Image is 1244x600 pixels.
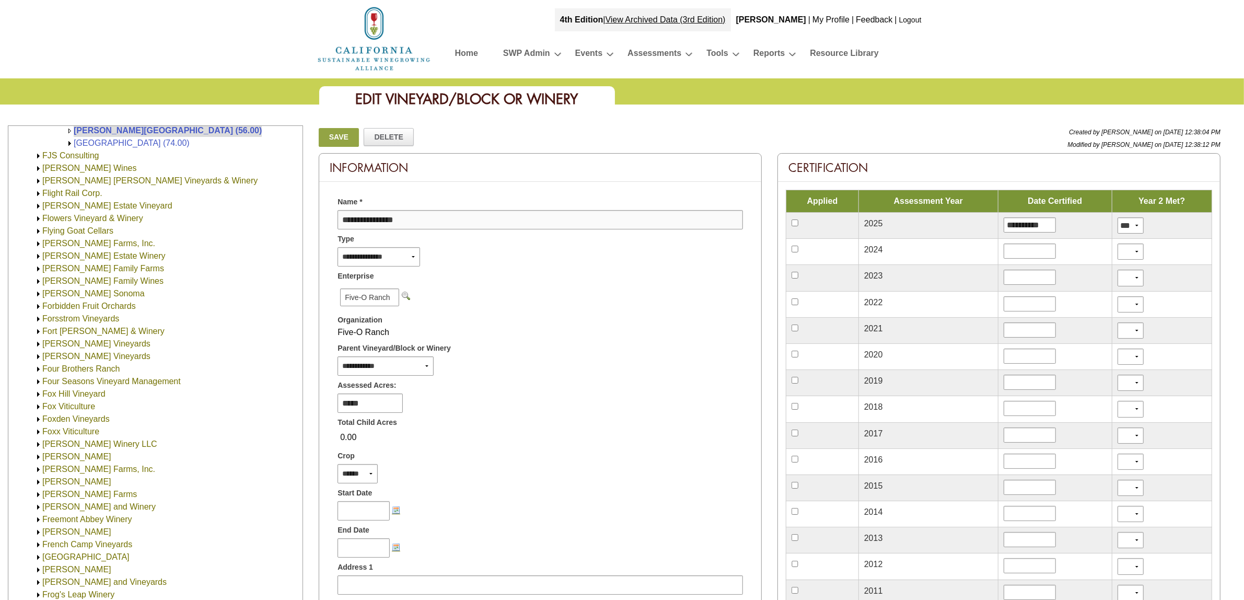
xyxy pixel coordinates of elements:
a: Frog's Leap Winery [42,590,114,599]
a: [PERSON_NAME] Vineyards [42,352,150,361]
img: Choose a date [392,506,400,514]
a: Events [575,46,602,64]
img: Expand FJS Consulting [34,152,42,160]
a: [PERSON_NAME] and Vineyards [42,578,167,586]
a: [PERSON_NAME] Farms, Inc. [42,465,155,474]
span: 2013 [864,534,883,543]
a: Home [455,46,478,64]
img: Expand Freemont Abbey Winery [34,516,42,524]
div: | [807,8,811,31]
a: Assessments [627,46,681,64]
td: Year 2 Met? [1112,190,1212,213]
img: Expand Freeman Vineyard and Winery [34,503,42,511]
img: Expand Flight Rail Corp. [34,190,42,198]
a: Home [317,33,432,42]
img: Expand Fleming Jenkins Vineyards & Winery [34,177,42,185]
img: logo_cswa2x.png [317,5,432,72]
span: 2019 [864,376,883,385]
img: Expand Fox Viticulture [34,403,42,411]
img: Expand Fouche Vineyards [34,353,42,361]
a: [PERSON_NAME] Farms [42,490,137,499]
span: Parent Vineyard/Block or Winery [338,343,451,354]
img: Expand Foley Estate Winery [34,252,42,260]
span: Edit Vineyard/Block or Winery [356,90,578,108]
a: Reports [753,46,785,64]
a: [PERSON_NAME] [42,527,111,536]
a: [PERSON_NAME] and Winery [42,502,156,511]
span: 2011 [864,586,883,595]
a: [PERSON_NAME] [42,452,111,461]
a: [PERSON_NAME] Wines [42,164,136,172]
img: Expand Freeman Farms [34,491,42,499]
span: Five-O Ranch [340,289,399,306]
span: 2021 [864,324,883,333]
a: [GEOGRAPHIC_DATA] (74.00) [74,139,190,147]
a: Logout [899,16,922,24]
span: 2016 [864,455,883,464]
img: Expand Flying Goat Cellars [34,227,42,235]
a: Freemont Abbey Winery [42,515,132,524]
a: [PERSON_NAME] Sonoma [42,289,145,298]
a: [PERSON_NAME] [PERSON_NAME] Vineyards & Winery [42,176,258,185]
a: View Archived Data (3rd Edition) [606,15,726,24]
a: Flight Rail Corp. [42,189,102,198]
img: Expand Flocchini Estate Vineyard [34,202,42,210]
a: French Camp Vineyards [42,540,132,549]
span: Enterprise [338,271,374,282]
a: Flowers Vineyard & Winery [42,214,143,223]
img: Expand Four Brothers Ranch [34,365,42,373]
span: Created by [PERSON_NAME] on [DATE] 12:38:04 PM Modified by [PERSON_NAME] on [DATE] 12:38:12 PM [1067,129,1220,148]
a: My Profile [812,15,850,24]
span: 2012 [864,560,883,569]
a: Fox Hill Vineyard [42,389,106,398]
span: 2015 [864,481,883,490]
a: Foxx Viticulture [42,427,99,436]
a: [PERSON_NAME][GEOGRAPHIC_DATA] (56.00) [74,126,262,135]
a: Feedback [856,15,892,24]
a: [PERSON_NAME] Winery LLC [42,440,157,448]
img: Expand Francis Ford Coppola Winery LLC [34,441,42,448]
img: Expand French Camp Vineyards [34,541,42,549]
a: Forsstrom Vineyards [42,314,119,323]
a: [PERSON_NAME] Estate Winery [42,251,166,260]
span: 2025 [864,219,883,228]
img: Expand Woodbridge Road Ranch (74.00) [66,140,74,147]
span: 2017 [864,429,883,438]
img: Choose a date [392,543,400,551]
img: Expand Foley Family Wines [34,278,42,285]
span: Assessed Acres: [338,380,396,391]
img: Expand Foster Vineyards [34,340,42,348]
div: | [851,8,855,31]
span: 2014 [864,507,883,516]
img: Expand Flanagan Wines [34,165,42,172]
a: Resource Library [810,46,879,64]
strong: 4th Edition [560,15,603,24]
a: Flying Goat Cellars [42,226,113,235]
img: Expand Fresno State [34,553,42,561]
div: Information [319,154,761,182]
a: Fox Viticulture [42,402,95,411]
img: Expand Franz Leonard Vineyards [34,478,42,486]
img: Expand Frei Vineyards [34,528,42,536]
img: Expand Four Seasons Vineyard Management [34,378,42,386]
a: Four Seasons Vineyard Management [42,377,181,386]
a: FJS Consulting [42,151,99,160]
img: Expand Forsstrom Vineyards [34,315,42,323]
img: Expand Frey Vineyards [34,566,42,574]
a: [PERSON_NAME] Family Wines [42,276,164,285]
td: Assessment Year [858,190,998,213]
a: Four Brothers Ranch [42,364,120,373]
div: Certification [778,154,1220,182]
img: Expand Foxx Viticulture [34,428,42,436]
span: 2022 [864,298,883,307]
img: Expand Fox Hill Vineyard [34,390,42,398]
img: Expand Flowers Vineyard & Winery [34,215,42,223]
a: Tools [706,46,728,64]
a: [PERSON_NAME] Farms, Inc. [42,239,155,248]
img: Expand Forbidden Fruit Orchards [34,303,42,310]
span: Start Date [338,488,372,499]
a: [PERSON_NAME] Vineyards [42,339,150,348]
img: Expand Fritz Winery and Vineyards [34,579,42,586]
a: Save [319,128,358,147]
span: 2020 [864,350,883,359]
